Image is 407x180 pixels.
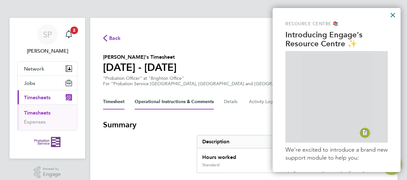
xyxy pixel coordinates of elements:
h2: [PERSON_NAME]'s Timesheet [103,53,177,61]
img: GIF of Resource Centre being opened [301,54,372,140]
span: Network [24,66,44,72]
img: probationservice-logo-retina.png [34,137,60,147]
span: Back [109,34,121,42]
span: Engage [43,172,61,177]
span: Powered by [43,166,61,172]
div: "Probation Officer" at "Brighton Office" [103,76,302,86]
span: Jobs [24,80,35,86]
p: Resource Centre ✨ [285,39,388,49]
p: We're excited to introduce a brand new support module to help you: [285,146,388,162]
div: Hours worked [197,148,338,162]
p: Introducing Engage's [285,30,388,40]
a: Go to home page [17,137,77,147]
h1: [DATE] - [DATE] [103,61,177,74]
div: For "Probation Service [GEOGRAPHIC_DATA], [GEOGRAPHIC_DATA] and [GEOGRAPHIC_DATA]" [103,81,302,86]
a: Expenses [24,119,46,125]
p: Resource Centre 📚 [285,21,388,27]
span: Sarah Porcas [17,47,77,55]
button: Close [390,10,396,20]
span: 2 [70,26,78,34]
button: Operational Instructions & Comments [135,94,214,109]
button: Activity Logs [249,94,276,109]
span: SP [43,30,52,39]
h3: Summary [103,120,385,130]
div: Description [197,135,338,148]
div: Standard [202,162,219,168]
div: Summary [197,135,385,173]
button: Timesheet [103,94,124,109]
a: Go to account details [17,24,77,55]
nav: Main navigation [10,18,85,159]
button: Details [224,94,239,109]
span: Timesheets [24,94,51,101]
a: Timesheets [24,110,51,116]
